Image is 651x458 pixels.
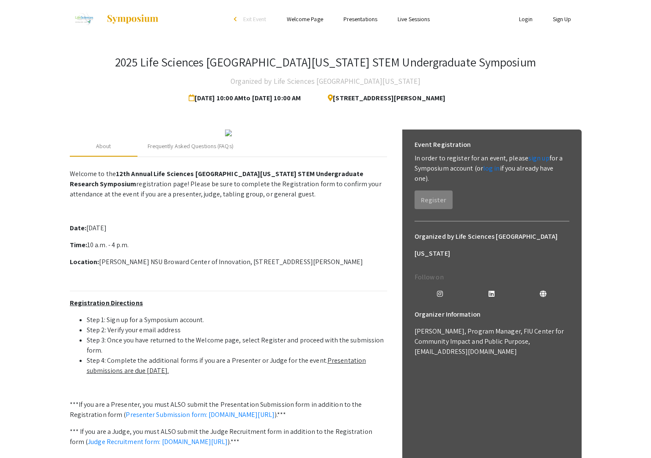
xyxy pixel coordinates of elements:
[553,15,571,23] a: Sign Up
[519,15,533,23] a: Login
[87,335,387,356] li: Step 3: Once you have returned to the Welcome page, select Register and proceed with the submissi...
[87,315,387,325] li: Step 1: Sign up for a Symposium account.
[70,298,143,307] u: Registration Directions
[287,15,323,23] a: Welcome Page
[87,325,387,335] li: Step 2: Verify your email address
[415,326,569,357] p: [PERSON_NAME], Program Manager, FIU Center for Community Impact and Public Purpose, [EMAIL_ADDRES...
[115,55,536,69] h3: 2025 Life Sciences [GEOGRAPHIC_DATA][US_STATE] STEM Undergraduate Symposium
[415,153,569,184] p: In order to register for an event, please for a Symposium account (or if you already have one).
[483,164,500,173] a: log in
[415,136,471,153] h6: Event Registration
[96,142,111,151] div: About
[106,14,159,24] img: Symposium by ForagerOne
[398,15,430,23] a: Live Sessions
[189,90,304,107] span: [DATE] 10:00 AM to [DATE] 10:00 AM
[415,228,569,262] h6: Organized by Life Sciences [GEOGRAPHIC_DATA][US_STATE]
[528,154,549,163] a: sign up
[87,356,366,375] u: Presentation submissions are due [DATE].
[70,169,387,199] p: Welcome to the registration page! Please be sure to complete the Registration form to confirm you...
[415,306,569,323] h6: Organizer Information
[70,240,88,249] strong: Time:
[321,90,445,107] span: [STREET_ADDRESS][PERSON_NAME]
[70,240,387,250] p: 10 a.m. - 4 p.m.
[87,356,387,376] li: Step 4: Complete the additional forms if you are a Presenter or Judge for the event.
[70,400,387,420] p: ***If you are a Presenter, you must ALSO submit the Presentation Submission form in addition to t...
[70,257,99,266] strong: Location:
[243,15,266,23] span: Exit Event
[231,73,420,90] h4: Organized by Life Sciences [GEOGRAPHIC_DATA][US_STATE]
[70,257,387,267] p: [PERSON_NAME] NSU Broward Center of Innovation, [STREET_ADDRESS][PERSON_NAME]
[70,169,364,188] strong: 12th Annual Life Sciences [GEOGRAPHIC_DATA][US_STATE] STEM Undergraduate Research Symposium
[70,223,387,233] p: [DATE]
[88,437,228,446] a: Judge Recruitment form: [DOMAIN_NAME][URL]
[70,8,159,30] a: 2025 Life Sciences South Florida STEM Undergraduate Symposium
[415,272,569,282] p: Follow on
[126,410,275,419] a: Presenter Submission form: [DOMAIN_NAME][URL]
[70,8,98,30] img: 2025 Life Sciences South Florida STEM Undergraduate Symposium
[6,420,36,452] iframe: Chat
[70,427,387,447] p: *** If you are a Judge, you must ALSO submit the Judge Recruitment form in addition to the Regist...
[148,142,233,151] div: Frequently Asked Questions (FAQs)
[225,130,232,136] img: 32153a09-f8cb-4114-bf27-cfb6bc84fc69.png
[343,15,377,23] a: Presentations
[234,17,239,22] div: arrow_back_ios
[70,223,87,232] strong: Date:
[415,190,453,209] button: Register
